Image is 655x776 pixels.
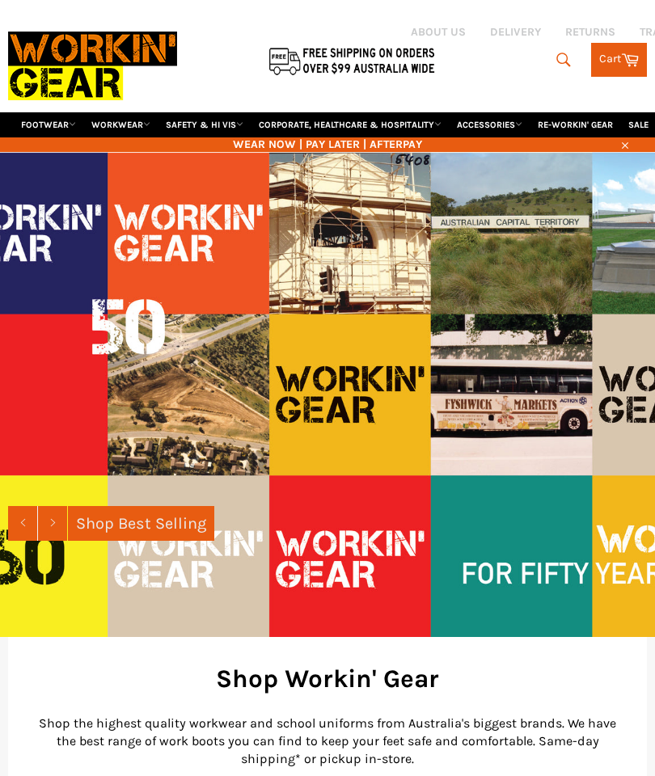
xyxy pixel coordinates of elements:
a: DELIVERY [490,24,541,40]
h2: Shop Workin' Gear [32,661,623,696]
a: ACCESSORIES [450,112,529,137]
img: Flat $9.95 shipping Australia wide [267,44,437,77]
a: ABOUT US [411,24,466,40]
a: FOOTWEAR [15,112,82,137]
a: RE-WORKIN' GEAR [531,112,619,137]
a: WORKWEAR [85,112,157,137]
a: SAFETY & HI VIS [159,112,250,137]
a: RETURNS [565,24,615,40]
a: SALE [622,112,655,137]
span: WEAR NOW | PAY LATER | AFTERPAY [8,137,647,152]
p: Shop the highest quality workwear and school uniforms from Australia's biggest brands. We have th... [32,715,623,768]
img: Workin Gear leaders in Workwear, Safety Boots, PPE, Uniforms. Australia's No.1 in Workwear [8,20,177,112]
a: Cart [591,43,647,77]
a: CORPORATE, HEALTHCARE & HOSPITALITY [252,112,448,137]
a: Shop Best Selling [68,506,214,541]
